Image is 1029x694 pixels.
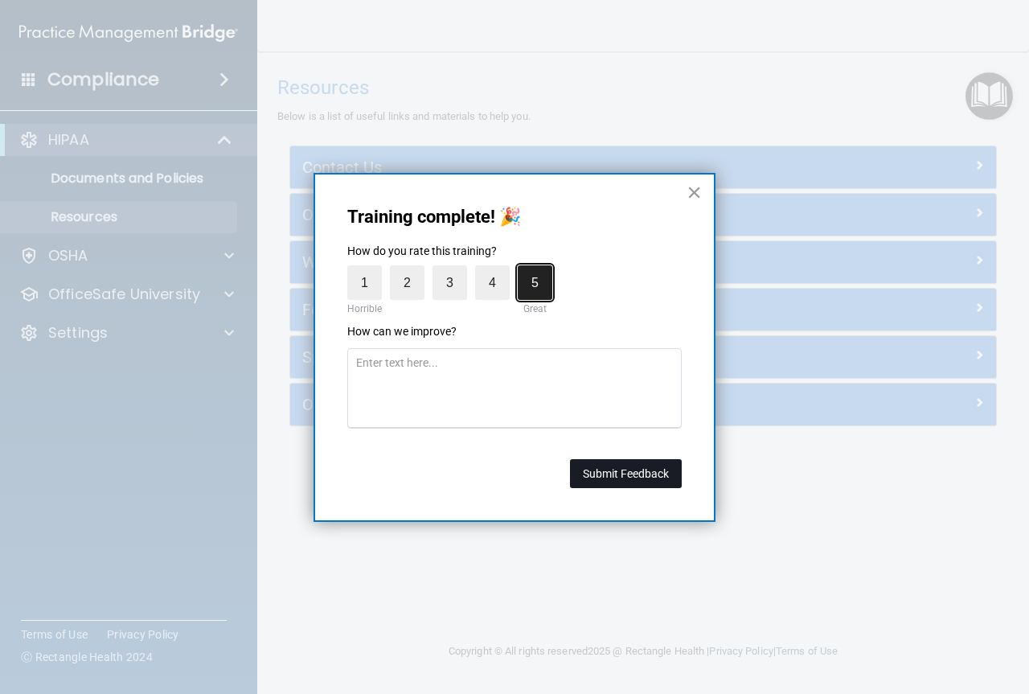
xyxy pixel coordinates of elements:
label: 2 [390,265,424,300]
p: How can we improve? [347,324,682,340]
iframe: Drift Widget Chat Controller [949,583,1010,644]
label: 3 [433,265,467,300]
button: Submit Feedback [570,459,682,488]
p: Training complete! 🎉 [347,207,682,228]
div: Great [518,300,552,318]
div: Horrible [343,300,386,318]
label: 4 [475,265,510,300]
p: How do you rate this training? [347,244,682,260]
label: 5 [518,265,552,300]
button: Close [687,179,702,205]
label: 1 [347,265,382,300]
